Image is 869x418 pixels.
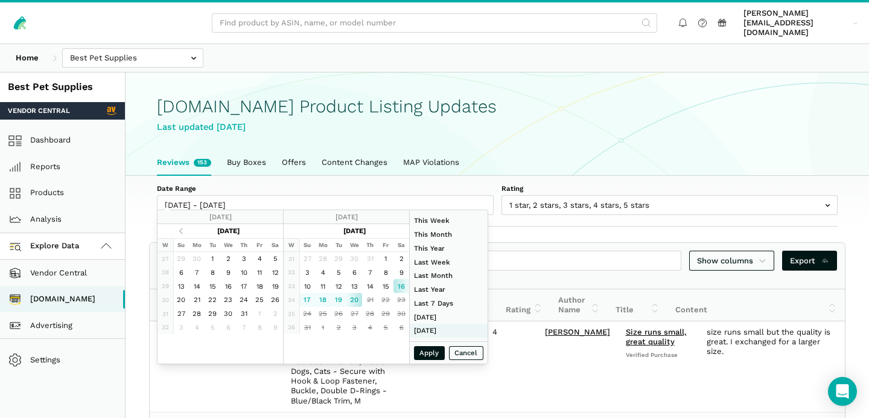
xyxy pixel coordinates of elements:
h1: [DOMAIN_NAME] Product Listing Updates [157,97,838,117]
td: 29 [205,307,220,321]
td: 7 [362,266,378,280]
td: 12 [331,279,346,293]
td: 9 [393,266,409,280]
li: [DATE] [410,310,488,324]
td: 25 [315,307,331,321]
td: Voyager Step-In Air Dog Harness - All Weather Mesh, Reflective, No Pull Harness for Small, Medium... [283,321,408,412]
label: Date Range [157,184,494,193]
span: Verified Purchase [626,351,691,359]
td: 17 [236,279,252,293]
td: 30 [346,252,362,266]
td: 11 [252,266,267,280]
td: 31 [299,321,315,335]
td: 4 [315,266,331,280]
td: 30 [158,293,173,307]
td: 36 [284,321,299,335]
td: 14 [189,279,205,293]
td: 8 [205,266,220,280]
td: 3 [299,266,315,280]
th: Content: activate to sort column ascending [667,289,845,321]
th: Mo [189,238,205,252]
th: [DATE] [189,224,267,238]
td: 5 [205,321,220,335]
th: Su [299,238,315,252]
td: 35 [284,307,299,321]
th: Rating: activate to sort column ascending [498,289,550,321]
div: Best Pet Supplies [8,80,117,94]
td: 24 [236,293,252,307]
td: 5 [378,321,393,335]
td: 6 [393,321,409,335]
td: 32 [158,321,173,335]
td: 21 [362,293,378,307]
td: 16 [220,279,236,293]
td: 28 [189,307,205,321]
td: 27 [346,307,362,321]
td: 3 [346,321,362,335]
th: We [346,238,362,252]
td: 10 [299,279,315,293]
div: Showing 1 to 10 of 153 reviews [150,273,845,289]
li: This Year [410,242,488,256]
a: [PERSON_NAME] [545,327,610,336]
td: 1 [315,321,331,335]
li: Last Week [410,255,488,269]
th: Date: activate to sort column ascending [150,289,212,321]
th: Fr [252,238,267,252]
li: This Week [410,214,488,228]
span: Export [790,255,829,267]
td: 2 [267,307,283,321]
td: 17 [299,293,315,307]
td: 12 [267,266,283,280]
th: Tu [205,238,220,252]
td: 6 [173,266,189,280]
td: 18 [252,279,267,293]
th: Fr [378,238,393,252]
td: 6 [346,266,362,280]
td: 9 [220,266,236,280]
td: 3 [236,252,252,266]
td: 2 [220,252,236,266]
input: 1 star, 2 stars, 3 stars, 4 stars, 5 stars [501,195,838,215]
td: 31 [236,307,252,321]
th: W [284,238,299,252]
td: 6 [220,321,236,335]
td: 1 [205,252,220,266]
th: Th [236,238,252,252]
td: 11 [315,279,331,293]
td: 29 [158,279,173,293]
td: 4 [252,252,267,266]
span: Vendor Central [8,106,70,115]
input: Best Pet Supplies [62,48,203,68]
td: 5 [267,252,283,266]
td: 27 [299,252,315,266]
th: Mo [315,238,331,252]
li: This Month [410,228,488,242]
button: Cancel [449,346,484,360]
span: Explore Data [12,239,80,254]
td: 31 [158,307,173,321]
td: 22 [205,293,220,307]
span: Show columns [697,255,767,267]
div: Open Intercom Messenger [828,377,857,406]
td: 25 [252,293,267,307]
th: Sa [393,238,409,252]
td: [DATE] [150,321,212,412]
td: 7 [189,266,205,280]
td: 22 [378,293,393,307]
td: 28 [315,252,331,266]
a: Home [8,48,46,68]
th: [DATE] [315,224,393,238]
td: 34 [284,293,299,307]
td: 8 [378,266,393,280]
td: 20 [346,293,362,307]
td: 27 [158,252,173,266]
a: Reviews153 [149,150,219,175]
a: Size runs small, great quality [626,327,687,346]
td: 23 [393,293,409,307]
td: 26 [331,307,346,321]
td: 30 [189,252,205,266]
td: 1 [252,307,267,321]
td: 21 [189,293,205,307]
th: Tu [331,238,346,252]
